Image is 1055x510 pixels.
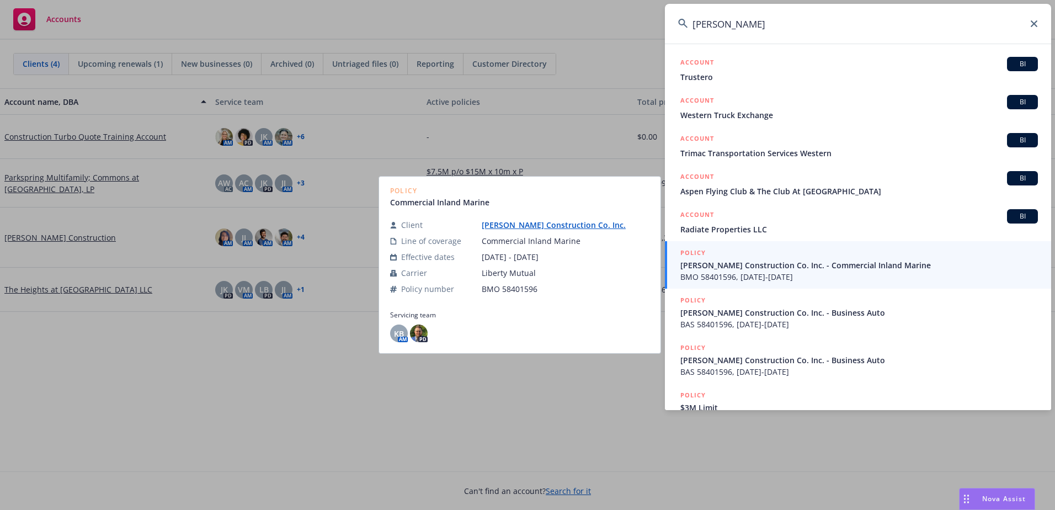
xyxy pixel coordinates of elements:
[982,494,1026,503] span: Nova Assist
[680,247,706,258] h5: POLICY
[960,488,973,509] div: Drag to move
[680,109,1038,121] span: Western Truck Exchange
[665,289,1051,336] a: POLICY[PERSON_NAME] Construction Co. Inc. - Business AutoBAS 58401596, [DATE]-[DATE]
[680,342,706,353] h5: POLICY
[680,259,1038,271] span: [PERSON_NAME] Construction Co. Inc. - Commercial Inland Marine
[665,51,1051,89] a: ACCOUNTBITrustero
[680,147,1038,159] span: Trimac Transportation Services Western
[680,354,1038,366] span: [PERSON_NAME] Construction Co. Inc. - Business Auto
[680,57,714,70] h5: ACCOUNT
[665,127,1051,165] a: ACCOUNTBITrimac Transportation Services Western
[680,133,714,146] h5: ACCOUNT
[680,224,1038,235] span: Radiate Properties LLC
[680,366,1038,378] span: BAS 58401596, [DATE]-[DATE]
[1011,211,1033,221] span: BI
[665,4,1051,44] input: Search...
[680,209,714,222] h5: ACCOUNT
[680,95,714,108] h5: ACCOUNT
[665,89,1051,127] a: ACCOUNTBIWestern Truck Exchange
[665,336,1051,384] a: POLICY[PERSON_NAME] Construction Co. Inc. - Business AutoBAS 58401596, [DATE]-[DATE]
[680,271,1038,283] span: BMO 58401596, [DATE]-[DATE]
[665,384,1051,431] a: POLICY$3M Limit
[680,171,714,184] h5: ACCOUNT
[1011,173,1033,183] span: BI
[680,402,1038,413] span: $3M Limit
[1011,59,1033,69] span: BI
[680,318,1038,330] span: BAS 58401596, [DATE]-[DATE]
[680,71,1038,83] span: Trustero
[680,295,706,306] h5: POLICY
[959,488,1035,510] button: Nova Assist
[665,165,1051,203] a: ACCOUNTBIAspen Flying Club & The Club At [GEOGRAPHIC_DATA]
[665,203,1051,241] a: ACCOUNTBIRadiate Properties LLC
[680,390,706,401] h5: POLICY
[665,241,1051,289] a: POLICY[PERSON_NAME] Construction Co. Inc. - Commercial Inland MarineBMO 58401596, [DATE]-[DATE]
[680,307,1038,318] span: [PERSON_NAME] Construction Co. Inc. - Business Auto
[680,185,1038,197] span: Aspen Flying Club & The Club At [GEOGRAPHIC_DATA]
[1011,97,1033,107] span: BI
[1011,135,1033,145] span: BI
